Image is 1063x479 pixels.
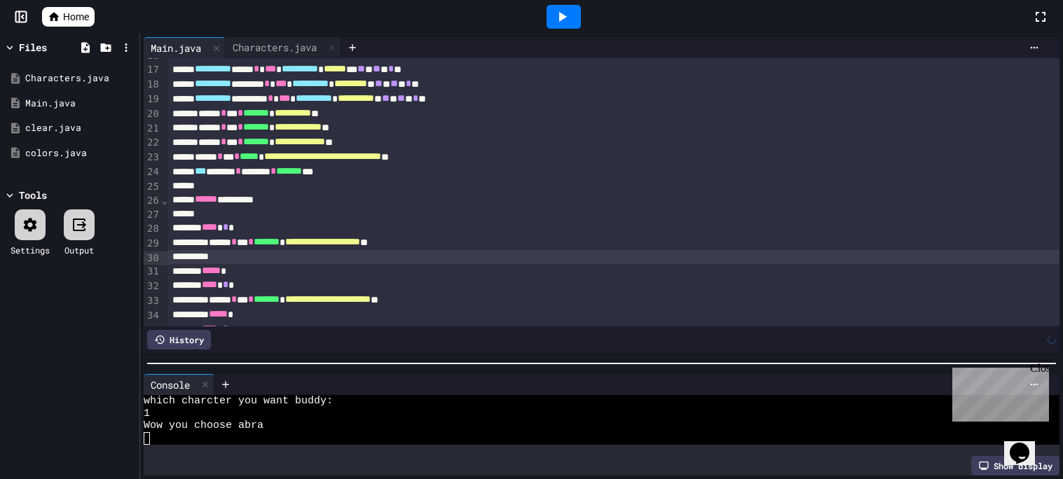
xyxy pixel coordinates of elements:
div: 26 [144,194,161,209]
div: colors.java [25,146,135,160]
div: 35 [144,324,161,338]
div: 29 [144,237,161,251]
div: Tools [19,188,47,202]
div: clear.java [25,121,135,135]
div: Chat with us now!Close [6,6,97,89]
div: Main.java [25,97,135,111]
div: Characters.java [25,71,135,85]
span: Home [63,10,89,24]
div: 18 [144,78,161,92]
div: Console [144,374,214,395]
div: 24 [144,165,161,180]
div: 33 [144,294,161,309]
div: 23 [144,151,161,165]
div: Files [19,40,47,55]
div: 32 [144,279,161,294]
div: 30 [144,251,161,265]
div: Output [64,244,94,256]
div: Settings [11,244,50,256]
div: Console [144,377,197,392]
div: Characters.java [226,37,341,58]
div: 21 [144,122,161,137]
div: 19 [144,92,161,107]
div: 31 [144,265,161,279]
div: 27 [144,208,161,222]
div: 25 [144,180,161,194]
iframe: chat widget [1004,423,1049,465]
a: Home [42,7,95,27]
div: 28 [144,222,161,237]
div: 34 [144,309,161,324]
div: Characters.java [226,40,324,55]
span: Wow you choose abra [144,419,263,432]
div: Show display [971,456,1059,475]
div: 20 [144,107,161,122]
div: 22 [144,136,161,151]
iframe: chat widget [947,362,1049,422]
div: Main.java [144,37,226,58]
div: History [147,330,211,349]
span: 1 [144,408,150,420]
span: Fold line [161,195,168,206]
span: which charcter you want buddy: [144,395,333,408]
div: Main.java [144,41,208,55]
div: 17 [144,63,161,78]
